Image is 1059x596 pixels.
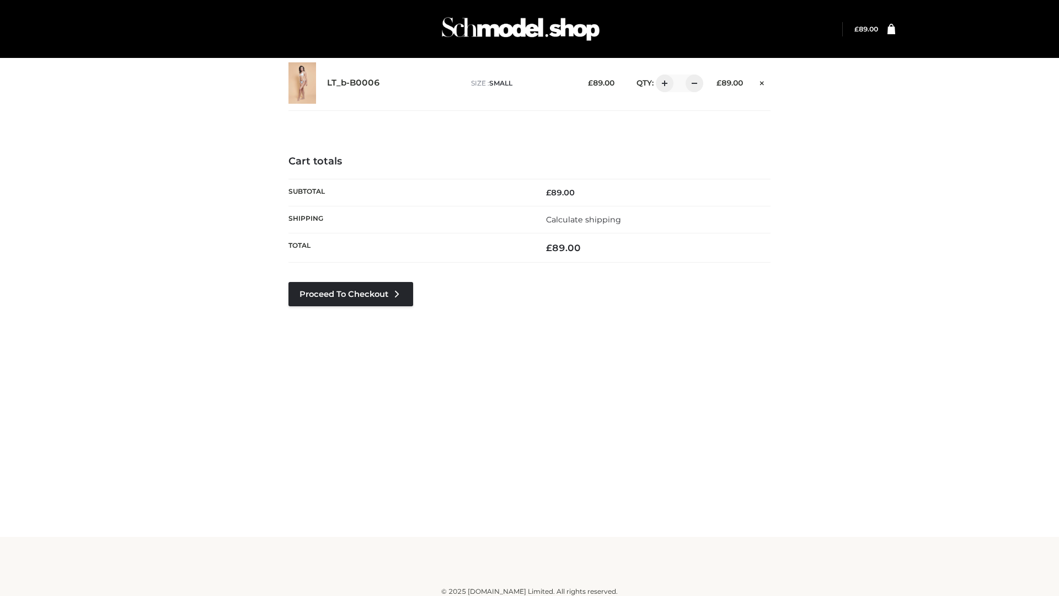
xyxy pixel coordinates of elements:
bdi: 89.00 [546,242,581,253]
span: £ [546,242,552,253]
a: Proceed to Checkout [288,282,413,306]
a: Calculate shipping [546,215,621,225]
a: LT_b-B0006 [327,78,380,88]
th: Total [288,233,529,263]
span: £ [588,78,593,87]
img: Schmodel Admin 964 [438,7,603,51]
a: £89.00 [854,25,878,33]
bdi: 89.00 [546,188,575,198]
p: size : [471,78,571,88]
bdi: 89.00 [854,25,878,33]
bdi: 89.00 [588,78,614,87]
div: QTY: [625,74,699,92]
h4: Cart totals [288,156,771,168]
th: Subtotal [288,179,529,206]
span: £ [854,25,859,33]
a: Remove this item [754,74,771,89]
span: £ [716,78,721,87]
span: SMALL [489,79,512,87]
th: Shipping [288,206,529,233]
span: £ [546,188,551,198]
bdi: 89.00 [716,78,743,87]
